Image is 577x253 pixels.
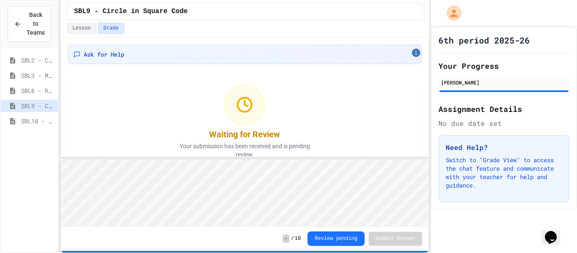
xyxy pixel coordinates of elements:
span: Back to Teams [27,11,45,37]
span: SBL2 - Create Something [21,56,54,65]
iframe: chat widget [542,219,569,245]
div: My Account [438,3,464,23]
span: SBL9 - Circle in Square Code [74,6,188,16]
span: SBL6 - Row of Polygons [21,86,54,95]
h1: 6th period 2025-26 [438,34,530,46]
span: SBL3 - Motion in Snap! [21,71,54,80]
h3: Need Help? [446,142,562,152]
span: SBL9 - Circle in Square Code [21,101,54,110]
p: Switch to "Grade View" to access the chat feature and communicate with your teacher for help and ... [446,156,562,190]
div: No due date set [438,118,569,128]
h2: Assignment Details [438,103,569,115]
button: Back to Teams [8,6,51,42]
button: Grade [98,23,124,34]
span: SBL10 - Digital Story [21,117,54,125]
h2: Your Progress [438,60,569,72]
button: Lesson [67,23,96,34]
div: [PERSON_NAME] [441,79,567,86]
